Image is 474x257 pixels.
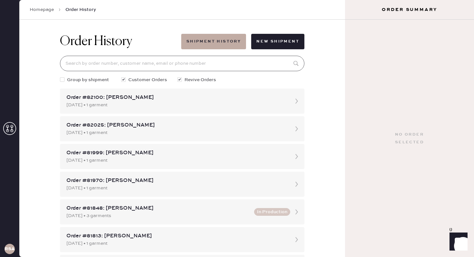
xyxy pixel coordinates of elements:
[443,228,471,256] iframe: Front Chat
[128,76,167,83] span: Customer Orders
[66,121,286,129] div: Order #82025: [PERSON_NAME]
[181,34,246,49] button: Shipment History
[30,6,54,13] a: Homepage
[66,94,286,101] div: Order #82100: [PERSON_NAME]
[60,34,132,49] h1: Order History
[65,6,96,13] span: Order History
[66,212,250,219] div: [DATE] • 3 garments
[251,34,304,49] button: New Shipment
[66,101,286,109] div: [DATE] • 1 garment
[66,129,286,136] div: [DATE] • 1 garment
[66,177,286,185] div: Order #81970: [PERSON_NAME]
[254,208,290,216] button: In Production
[66,232,286,240] div: Order #81813: [PERSON_NAME]
[66,185,286,192] div: [DATE] • 1 garment
[60,56,304,71] input: Search by order number, customer name, email or phone number
[67,76,109,83] span: Group by shipment
[66,205,250,212] div: Order #81848: [PERSON_NAME]
[345,6,474,13] h3: Order Summary
[5,247,15,251] h3: RSA
[184,76,216,83] span: Revive Orders
[395,131,424,146] div: No order selected
[66,149,286,157] div: Order #81999: [PERSON_NAME]
[66,240,286,247] div: [DATE] • 1 garment
[66,157,286,164] div: [DATE] • 1 garment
